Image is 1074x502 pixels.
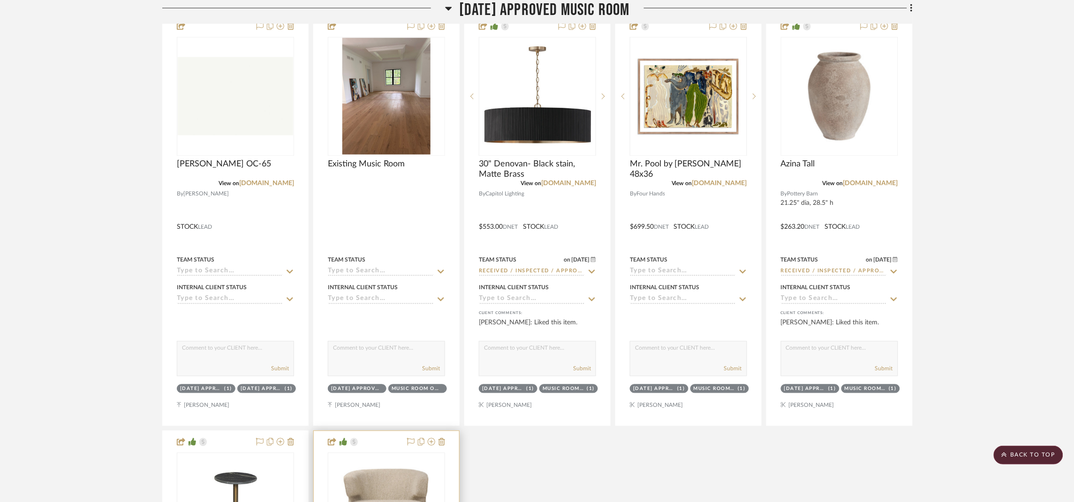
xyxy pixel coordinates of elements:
div: [PERSON_NAME]: Liked this item. [781,318,898,337]
input: Type to Search… [177,268,283,277]
div: Team Status [479,256,516,264]
img: Mr. Pool by Caroline Pinney 48x36 [631,39,746,154]
button: Submit [573,365,591,373]
div: (1) [587,386,595,393]
span: [DATE] [873,257,893,263]
span: 30" Denovan- Black stain, Matte Brass [479,159,596,180]
span: Mr. Pool by [PERSON_NAME] 48x36 [630,159,747,180]
span: By [630,190,636,199]
span: on [564,257,571,263]
div: (1) [829,386,837,393]
div: (1) [225,386,233,393]
span: Azina Tall [781,159,815,169]
div: (1) [678,386,686,393]
div: (1) [285,386,293,393]
span: Capitol Lighting [485,190,524,199]
div: [DATE] Approved Music Room [784,386,826,393]
button: Submit [724,365,742,373]
div: (1) [889,386,897,393]
a: [DOMAIN_NAME] [541,180,596,187]
div: Team Status [781,256,818,264]
div: Team Status [177,256,214,264]
span: By [479,190,485,199]
span: [PERSON_NAME] OC-65 [177,159,271,169]
div: [DATE] Approved Music Room [331,386,381,393]
a: [DOMAIN_NAME] [239,180,294,187]
div: Music Room opt 1 [392,386,441,393]
div: Internal Client Status [177,284,247,292]
input: Type to Search… [479,268,585,277]
img: Chantilly Lace OC-65 [178,57,293,135]
div: Team Status [630,256,667,264]
div: Music Room opt 1 [694,386,736,393]
button: Submit [875,365,893,373]
img: Azina Tall [782,45,897,148]
input: Type to Search… [781,295,887,304]
img: 30" Denovan- Black stain, Matte Brass [480,39,595,154]
img: Existing Music Room [342,38,431,155]
scroll-to-top-button: BACK TO TOP [994,446,1063,465]
input: Type to Search… [630,268,736,277]
input: Type to Search… [177,295,283,304]
div: Music Room opt 2 [543,386,585,393]
div: [DATE] Approved Music Room [180,386,222,393]
button: Submit [422,365,440,373]
span: Four Hands [636,190,665,199]
button: Submit [271,365,289,373]
input: Type to Search… [630,295,736,304]
span: [DATE] [571,257,591,263]
div: Internal Client Status [328,284,398,292]
div: [DATE] Approved Music Room [633,386,675,393]
div: (1) [527,386,535,393]
div: [DATE] Approved Foyer [241,386,283,393]
div: Internal Client Status [630,284,700,292]
input: Type to Search… [328,295,434,304]
input: Type to Search… [479,295,585,304]
span: By [781,190,787,199]
a: [DOMAIN_NAME] [692,180,747,187]
span: View on [672,181,692,187]
span: View on [823,181,843,187]
span: Pottery Barn [787,190,818,199]
div: (1) [738,386,746,393]
span: on [866,257,873,263]
div: [PERSON_NAME]: Liked this item. [479,318,596,337]
input: Type to Search… [328,268,434,277]
div: [DATE] Approved Music Room [482,386,524,393]
span: [PERSON_NAME] [183,190,229,199]
div: 0 [781,37,898,156]
span: By [177,190,183,199]
div: Internal Client Status [781,284,851,292]
div: Internal Client Status [479,284,549,292]
div: Music Room opt 1 [845,386,887,393]
input: Type to Search… [781,268,887,277]
span: View on [219,181,239,187]
div: Team Status [328,256,365,264]
span: View on [521,181,541,187]
span: Existing Music Room [328,159,405,169]
a: [DOMAIN_NAME] [843,180,898,187]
